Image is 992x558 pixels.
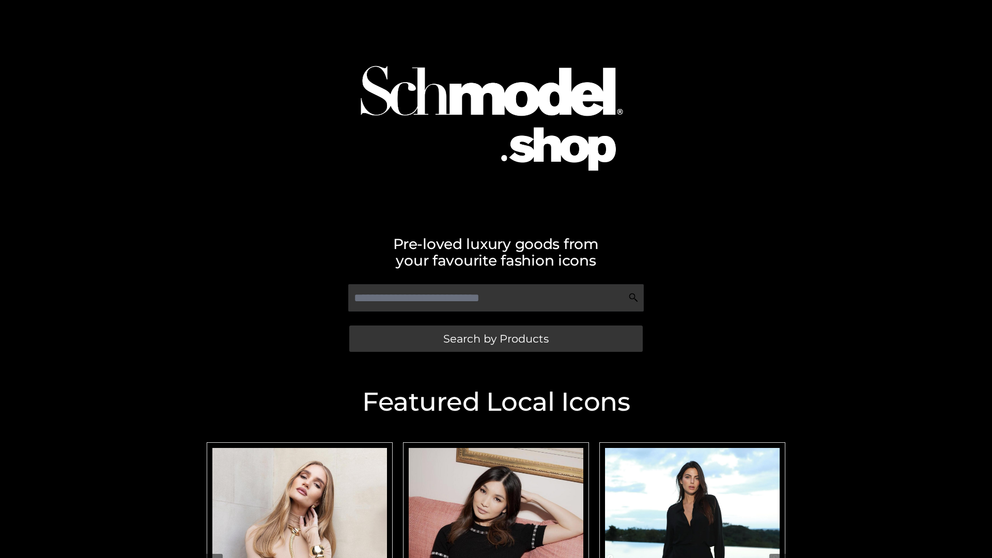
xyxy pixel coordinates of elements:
img: Search Icon [628,292,639,303]
span: Search by Products [443,333,549,344]
a: Search by Products [349,326,643,352]
h2: Pre-loved luxury goods from your favourite fashion icons [202,236,791,269]
h2: Featured Local Icons​ [202,389,791,415]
